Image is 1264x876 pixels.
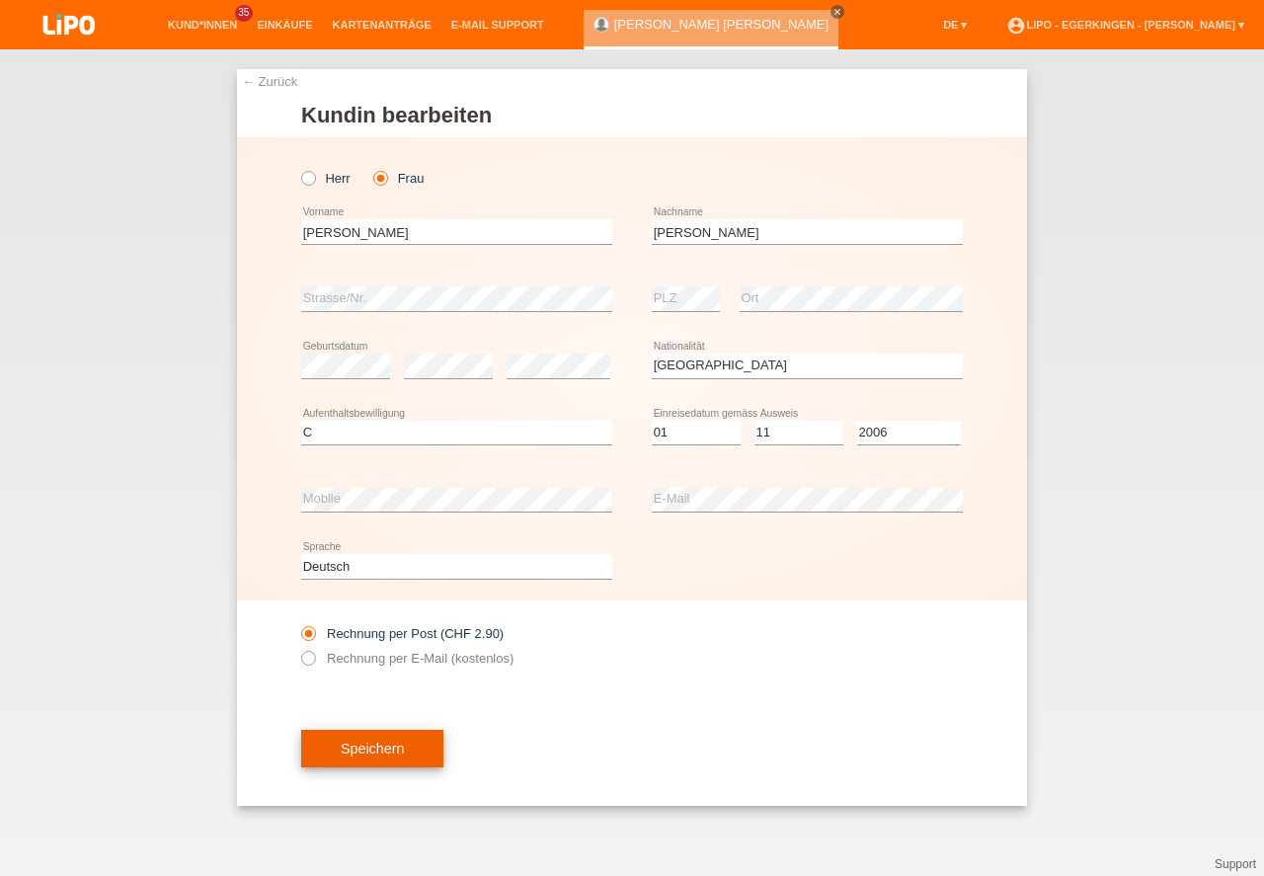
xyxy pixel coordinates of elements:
[996,19,1254,31] a: account_circleLIPO - Egerkingen - [PERSON_NAME] ▾
[242,74,297,89] a: ← Zurück
[933,19,977,31] a: DE ▾
[301,730,443,767] button: Speichern
[1215,857,1256,871] a: Support
[373,171,386,184] input: Frau
[323,19,441,31] a: Kartenanträge
[301,651,314,676] input: Rechnung per E-Mail (kostenlos)
[614,17,829,32] a: [PERSON_NAME] [PERSON_NAME]
[1006,16,1026,36] i: account_circle
[341,741,404,757] span: Speichern
[301,171,351,186] label: Herr
[373,171,424,186] label: Frau
[301,103,963,127] h1: Kundin bearbeiten
[301,171,314,184] input: Herr
[441,19,554,31] a: E-Mail Support
[832,7,842,17] i: close
[301,626,504,641] label: Rechnung per Post (CHF 2.90)
[235,5,253,22] span: 35
[301,626,314,651] input: Rechnung per Post (CHF 2.90)
[158,19,247,31] a: Kund*innen
[247,19,322,31] a: Einkäufe
[830,5,844,19] a: close
[301,651,513,666] label: Rechnung per E-Mail (kostenlos)
[20,40,118,55] a: LIPO pay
